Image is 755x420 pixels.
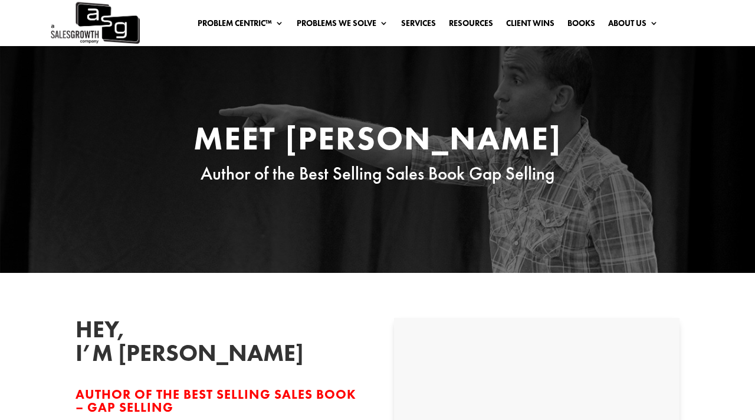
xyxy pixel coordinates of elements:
[201,162,554,185] span: Author of the Best Selling Sales Book Gap Selling
[75,318,252,371] h2: Hey, I’m [PERSON_NAME]
[506,19,554,32] a: Client Wins
[567,19,595,32] a: Books
[153,122,602,161] h1: Meet [PERSON_NAME]
[297,19,388,32] a: Problems We Solve
[401,19,436,32] a: Services
[608,19,658,32] a: About Us
[75,386,356,416] span: Author of the Best Selling Sales Book – Gap Selling
[449,19,493,32] a: Resources
[198,19,284,32] a: Problem Centric™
